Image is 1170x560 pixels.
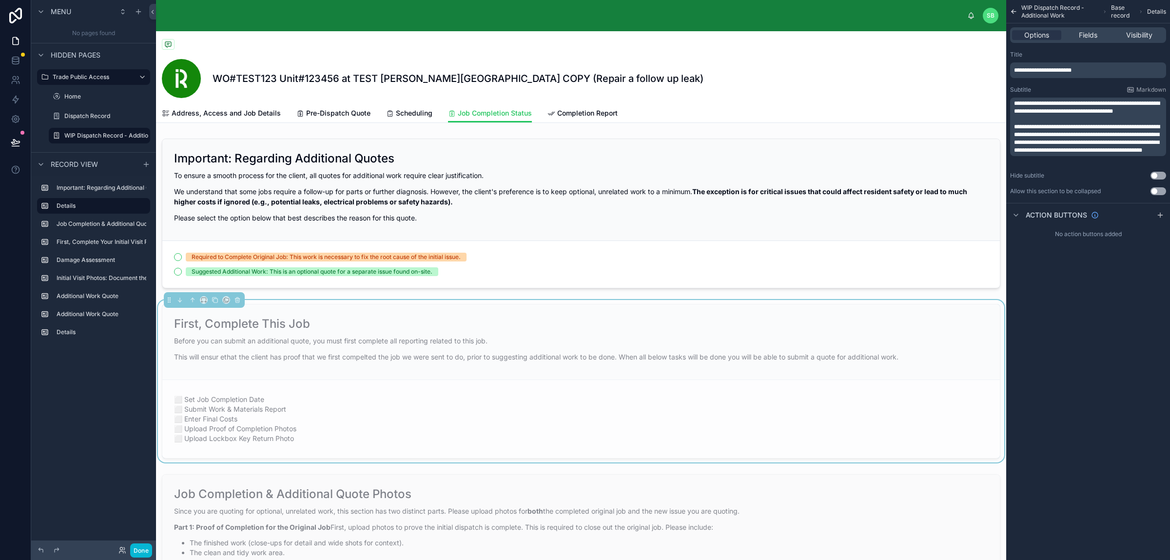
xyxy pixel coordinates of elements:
[31,176,156,350] div: scrollable content
[57,238,163,246] label: First, Complete Your Initial Visit Report
[64,93,148,100] label: Home
[1147,8,1166,16] span: Details
[174,395,372,443] span: ⬜️ Set Job Completion Date ⬜️ Submit Work & Materials Report ⬜️ Enter Final Costs ⬜️ Upload Proof...
[49,128,150,143] a: WIP Dispatch Record - Additional Work
[57,220,173,228] label: Job Completion & Additional Quote Photos
[396,108,432,118] span: Scheduling
[213,72,703,85] h1: WO#TEST123 Unit#123456 at TEST [PERSON_NAME][GEOGRAPHIC_DATA] COPY (Repair a follow up leak)
[174,336,988,346] p: Before you can submit an additional quote, you must first complete all reporting related to this ...
[57,202,142,210] label: Details
[57,184,165,192] label: Important: Regarding Additional Quotes
[557,108,618,118] span: Completion Report
[1010,86,1031,94] label: Subtitle
[1111,4,1135,20] span: Base record
[1126,30,1152,40] span: Visibility
[57,310,146,318] label: Additional Work Quote
[174,352,988,362] p: This will ensur ethat the client has proof that we first compelted the job we were sent to do, pr...
[130,543,152,558] button: Done
[64,132,173,140] label: WIP Dispatch Record - Additional Work
[296,104,370,124] a: Pre-Dispatch Quote
[57,328,146,336] label: Details
[174,316,310,332] h2: First, Complete This Job
[51,50,100,60] span: Hidden pages
[306,108,370,118] span: Pre-Dispatch Quote
[1136,86,1166,94] span: Markdown
[37,69,150,85] a: Trade Public Access
[1024,30,1049,40] span: Options
[1010,187,1101,195] label: Allow this section to be collapsed
[51,160,98,169] span: Record view
[987,12,994,20] span: SB
[458,108,532,118] span: Job Completion Status
[1010,51,1022,59] label: Title
[1021,4,1099,20] span: WIP Dispatch Record - Additional Work
[547,104,618,124] a: Completion Report
[49,89,150,104] a: Home
[1010,172,1044,180] label: Hide subtitle
[57,292,146,300] label: Additional Work Quote
[172,14,967,18] div: scrollable content
[51,7,71,17] span: Menu
[448,104,532,123] a: Job Completion Status
[49,108,150,124] a: Dispatch Record
[162,104,281,124] a: Address, Access and Job Details
[1010,62,1166,78] div: scrollable content
[64,112,148,120] label: Dispatch Record
[53,73,131,81] label: Trade Public Access
[172,108,281,118] span: Address, Access and Job Details
[1127,86,1166,94] a: Markdown
[1079,30,1097,40] span: Fields
[386,104,432,124] a: Scheduling
[1006,226,1170,242] div: No action buttons added
[57,256,146,264] label: Damage Assessment
[1010,98,1166,156] div: scrollable content
[1026,210,1087,220] span: Action buttons
[31,23,156,43] div: No pages found
[57,274,173,282] label: Initial Visit Photos: Document the Problem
